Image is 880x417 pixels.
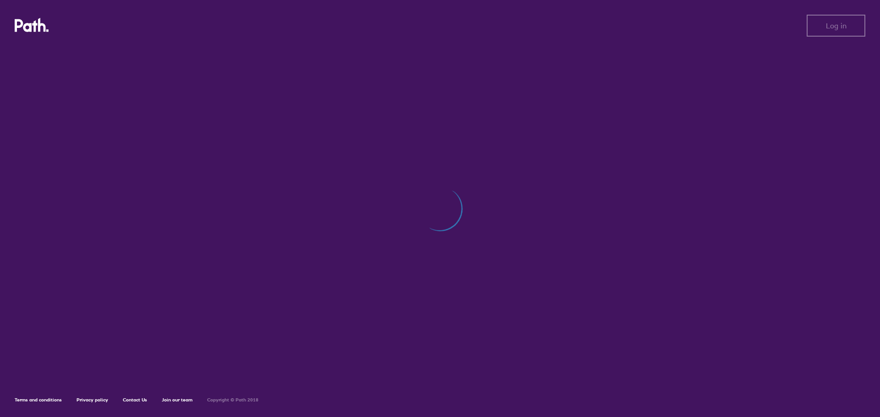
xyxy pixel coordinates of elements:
[77,397,108,403] a: Privacy policy
[123,397,147,403] a: Contact Us
[207,397,258,403] h6: Copyright © Path 2018
[162,397,192,403] a: Join our team
[15,397,62,403] a: Terms and conditions
[807,15,865,37] button: Log in
[826,22,847,30] span: Log in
